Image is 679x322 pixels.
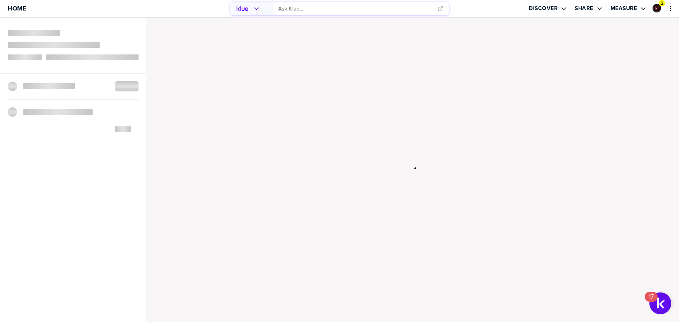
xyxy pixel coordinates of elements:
[653,4,661,12] div: Graham Tutti
[649,297,654,307] div: 17
[661,0,663,6] span: 2
[529,5,558,12] label: Discover
[611,5,637,12] label: Measure
[653,5,660,12] img: ee1355cada6433fc92aa15fbfe4afd43-sml.png
[575,5,593,12] label: Share
[278,2,433,15] input: Ask Klue...
[649,292,671,314] button: Open Resource Center, 17 new notifications
[8,5,26,12] span: Home
[652,3,662,13] a: Edit Profile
